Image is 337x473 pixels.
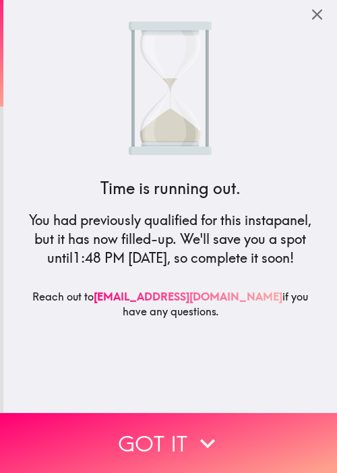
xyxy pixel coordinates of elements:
[100,177,241,200] h4: Time is running out.
[73,249,167,266] span: 1:48 PM [DATE]
[94,290,282,303] a: [EMAIL_ADDRESS][DOMAIN_NAME]
[20,289,321,330] h6: Reach out to if you have any questions.
[20,211,321,267] h5: You had previously qualified for this instapanel, but it has now filled-up. We'll save you a spot...
[129,22,212,156] img: Sand running through an hour glass.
